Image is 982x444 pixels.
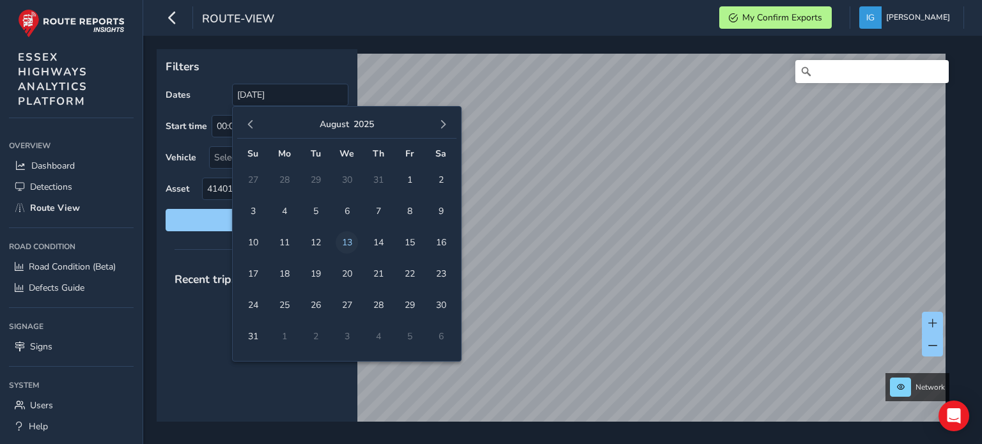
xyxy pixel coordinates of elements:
[9,155,134,176] a: Dashboard
[18,9,125,38] img: rr logo
[29,420,48,433] span: Help
[9,256,134,277] a: Road Condition (Beta)
[278,148,291,160] span: Mo
[9,376,134,395] div: System
[9,176,134,197] a: Detections
[247,148,258,160] span: Su
[430,169,452,191] span: 2
[398,200,421,222] span: 8
[166,58,348,75] p: Filters
[304,200,327,222] span: 5
[886,6,950,29] span: [PERSON_NAME]
[430,200,452,222] span: 9
[311,148,321,160] span: Tu
[29,261,116,273] span: Road Condition (Beta)
[161,54,946,436] canvas: Map
[430,294,452,316] span: 30
[9,416,134,437] a: Help
[304,263,327,285] span: 19
[9,336,134,357] a: Signs
[9,237,134,256] div: Road Condition
[30,399,53,411] span: Users
[336,200,358,222] span: 6
[242,231,264,254] span: 10
[859,6,882,29] img: diamond-layout
[339,148,354,160] span: We
[273,294,295,316] span: 25
[9,197,134,218] a: Route View
[367,294,389,316] span: 28
[719,6,832,29] button: My Confirm Exports
[30,181,72,193] span: Detections
[31,160,75,172] span: Dashboard
[304,294,327,316] span: 26
[166,120,207,132] label: Start time
[9,277,134,298] a: Defects Guide
[166,183,189,195] label: Asset
[175,214,339,226] span: Reset filters
[166,89,191,101] label: Dates
[30,341,52,353] span: Signs
[202,11,274,29] span: route-view
[320,118,349,130] button: August
[242,294,264,316] span: 24
[203,178,327,199] span: 41401352
[435,148,446,160] span: Sa
[273,200,295,222] span: 4
[210,147,327,168] div: Select vehicle
[742,11,822,24] span: My Confirm Exports
[9,395,134,416] a: Users
[367,231,389,254] span: 14
[30,202,80,214] span: Route View
[398,169,421,191] span: 1
[398,294,421,316] span: 29
[273,231,295,254] span: 11
[29,282,84,294] span: Defects Guide
[430,263,452,285] span: 23
[9,317,134,336] div: Signage
[242,200,264,222] span: 3
[367,200,389,222] span: 7
[166,209,348,231] button: Reset filters
[430,231,452,254] span: 16
[304,231,327,254] span: 12
[398,263,421,285] span: 22
[795,60,949,83] input: Search
[18,50,88,109] span: ESSEX HIGHWAYS ANALYTICS PLATFORM
[859,6,955,29] button: [PERSON_NAME]
[354,118,374,130] button: 2025
[367,263,389,285] span: 21
[9,136,134,155] div: Overview
[166,151,196,164] label: Vehicle
[242,325,264,348] span: 31
[939,401,969,431] div: Open Intercom Messenger
[336,231,358,254] span: 13
[398,231,421,254] span: 15
[405,148,414,160] span: Fr
[373,148,384,160] span: Th
[916,382,945,392] span: Network
[336,263,358,285] span: 20
[166,263,246,296] span: Recent trips
[242,263,264,285] span: 17
[273,263,295,285] span: 18
[336,294,358,316] span: 27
